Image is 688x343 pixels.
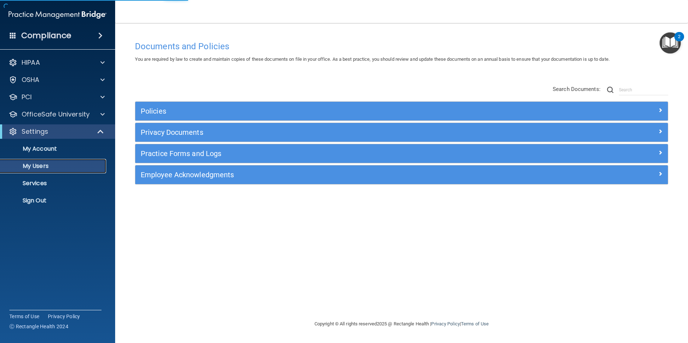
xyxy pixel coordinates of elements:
[607,87,614,93] img: ic-search.3b580494.png
[9,58,105,67] a: HIPAA
[21,31,71,41] h4: Compliance
[135,56,610,62] span: You are required by law to create and maintain copies of these documents on file in your office. ...
[22,110,90,119] p: OfficeSafe University
[5,197,103,204] p: Sign Out
[553,86,601,92] span: Search Documents:
[563,292,679,321] iframe: Drift Widget Chat Controller
[9,313,39,320] a: Terms of Use
[141,127,662,138] a: Privacy Documents
[9,127,104,136] a: Settings
[9,323,68,330] span: Ⓒ Rectangle Health 2024
[141,169,662,180] a: Employee Acknowledgments
[135,42,668,51] h4: Documents and Policies
[9,76,105,84] a: OSHA
[141,105,662,117] a: Policies
[619,84,668,95] input: Search
[22,76,40,84] p: OSHA
[22,58,40,67] p: HIPAA
[141,171,529,179] h5: Employee Acknowledgments
[141,148,662,159] a: Practice Forms and Logs
[141,107,529,115] h5: Policies
[141,150,529,157] h5: Practice Forms and Logs
[22,93,32,101] p: PCI
[270,312,533,335] div: Copyright © All rights reserved 2025 @ Rectangle Health | |
[9,93,105,101] a: PCI
[141,128,529,136] h5: Privacy Documents
[678,37,680,46] div: 2
[5,145,103,152] p: My Account
[9,110,105,119] a: OfficeSafe University
[461,321,489,326] a: Terms of Use
[431,321,460,326] a: Privacy Policy
[22,127,48,136] p: Settings
[9,8,107,22] img: PMB logo
[5,180,103,187] p: Services
[48,313,80,320] a: Privacy Policy
[660,32,681,54] button: Open Resource Center, 2 new notifications
[5,163,103,170] p: My Users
